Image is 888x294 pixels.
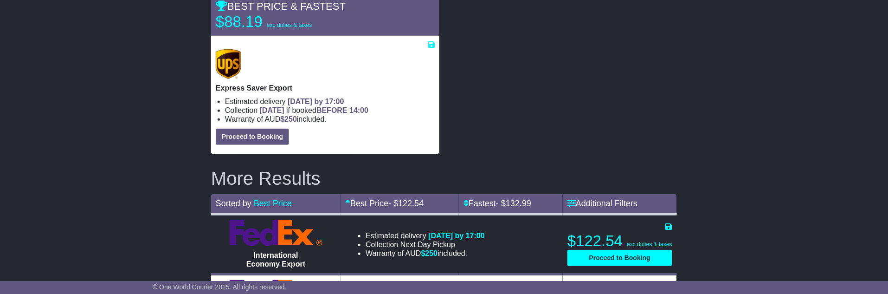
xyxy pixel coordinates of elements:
[216,0,346,12] span: BEST PRICE & FASTEST
[567,199,637,208] a: Additional Filters
[288,98,344,105] span: [DATE] by 17:00
[428,232,485,240] span: [DATE] by 17:00
[211,168,677,189] h2: More Results
[421,249,438,257] span: $
[567,232,672,250] p: $122.54
[225,97,435,106] li: Estimated delivery
[216,129,289,145] button: Proceed to Booking
[425,249,438,257] span: 250
[254,199,292,208] a: Best Price
[260,106,284,114] span: [DATE]
[506,199,531,208] span: 132.99
[627,241,672,248] span: exc duties & taxes
[230,220,322,246] img: FedEx Express: International Economy Export
[316,106,347,114] span: BEFORE
[345,199,424,208] a: Best Price- $122.54
[567,250,672,266] button: Proceed to Booking
[153,283,287,291] span: © One World Courier 2025. All rights reserved.
[398,199,424,208] span: 122.54
[216,49,241,79] img: UPS (new): Express Saver Export
[225,115,435,124] li: Warranty of AUD included.
[284,115,297,123] span: 250
[496,199,531,208] span: - $
[260,106,368,114] span: if booked
[216,199,251,208] span: Sorted by
[280,115,297,123] span: $
[246,251,305,268] span: International Economy Export
[366,249,485,258] li: Warranty of AUD included.
[400,241,455,248] span: Next Day Pickup
[463,199,531,208] a: Fastest- $132.99
[366,240,485,249] li: Collection
[388,199,424,208] span: - $
[225,106,435,115] li: Collection
[267,22,312,28] span: exc duties & taxes
[216,13,332,31] p: $88.19
[216,84,435,92] p: Express Saver Export
[349,106,368,114] span: 14:00
[366,231,485,240] li: Estimated delivery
